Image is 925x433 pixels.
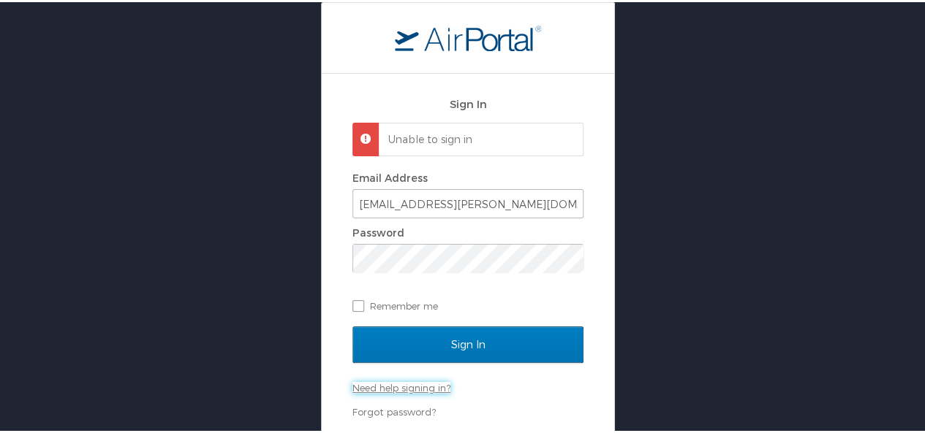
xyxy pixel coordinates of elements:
[395,23,541,49] img: logo
[352,93,584,110] h2: Sign In
[352,324,584,361] input: Sign In
[352,169,428,182] label: Email Address
[352,224,404,237] label: Password
[352,404,436,415] a: Forgot password?
[388,130,570,145] p: Unable to sign in
[352,380,450,391] a: Need help signing in?
[352,293,584,315] label: Remember me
